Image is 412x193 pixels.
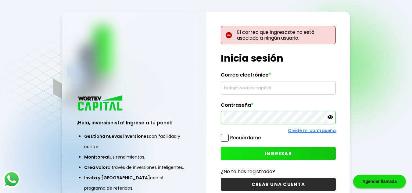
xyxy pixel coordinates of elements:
[84,133,149,139] span: Gestiona nuevas inversiones
[221,168,336,175] p: ¿No te has registrado?
[221,178,336,191] button: CREAR UNA CUENTA
[226,32,232,38] img: error-circle.027baa21.svg
[77,95,125,113] img: logo_wortev_capital
[224,81,333,94] input: hola@wortev.capital
[288,127,336,134] a: Olvidé mi contraseña
[84,152,184,162] li: tus rendimientos.
[84,164,108,170] span: Crea valor
[221,168,336,191] a: ¿No te has registrado?CREAR UNA CUENTA
[230,134,261,141] label: Recuérdame
[77,119,192,126] h3: ¡Hola, inversionista! Ingresa a tu panel:
[353,175,406,188] div: Agendar llamada
[221,51,336,66] h1: Inicia sesión
[265,150,292,157] span: INGRESAR
[84,175,150,181] span: Invita y [GEOGRAPHIC_DATA]
[221,147,336,160] button: INGRESAR
[221,72,336,81] label: Correo electrónico
[221,102,336,111] label: Contraseña
[84,131,184,152] li: con facilidad y control.
[3,171,20,188] img: logos_whatsapp-icon.242b2217.svg
[84,162,184,173] li: a través de inversiones inteligentes.
[84,154,108,160] span: Monitorea
[221,26,336,44] p: El correo que ingresaste no está asociado a ningún usuario.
